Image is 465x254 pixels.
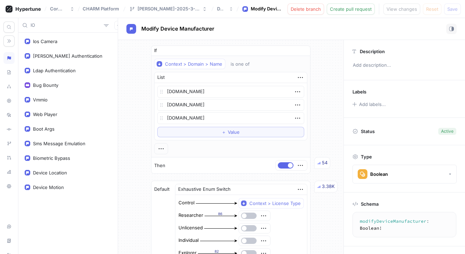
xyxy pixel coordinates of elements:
[291,7,321,11] span: Delete branch
[3,180,15,192] div: Settings
[157,99,305,111] textarea: [DOMAIN_NAME]
[33,82,58,88] div: Bug Bounty
[227,59,260,69] button: is one of
[165,61,222,67] div: Context > Domain > Name
[126,3,210,15] button: [PERSON_NAME]-2025-3-8-14-25-43
[138,6,200,12] div: [PERSON_NAME]-2025-3-8-14-25-43
[231,61,250,67] div: is one of
[361,201,379,207] p: Schema
[3,235,15,247] div: Documentation
[444,3,461,15] button: Save
[356,215,456,234] textarea: modifyDeviceManufacturer: Boolean!
[157,86,305,98] textarea: [DOMAIN_NAME]
[352,165,457,183] button: Boolean
[239,198,304,208] button: Context > License Type
[359,102,386,107] div: Add labels...
[178,199,194,206] div: Control
[33,68,76,73] div: Ldap Authentication
[178,237,199,244] div: Individual
[3,152,15,164] div: Pull requests
[178,224,203,231] div: Unlicensed
[350,59,459,71] p: Add description...
[3,66,15,78] div: Schema
[33,53,102,59] div: [PERSON_NAME] Authentication
[330,7,372,11] span: Create pull request
[3,123,15,135] div: Diff
[157,74,165,81] div: List
[198,249,236,254] div: 82
[31,22,101,29] input: Search...
[3,95,15,107] div: Preview
[352,89,366,95] p: Labels
[157,112,305,124] textarea: [DOMAIN_NAME]
[251,6,283,13] div: Modify Device Manufacturer
[3,109,15,121] div: Logs
[441,128,454,134] div: Active
[157,127,305,137] button: ＋Value
[423,3,441,15] button: Reset
[83,6,119,11] span: CHARM Platform
[387,7,417,11] span: View changes
[217,6,224,12] div: Draft
[3,81,15,92] div: Splits
[33,141,85,146] div: Sms Message Emulation
[33,155,70,161] div: Biometric Bypass
[222,130,226,134] span: ＋
[154,186,169,193] p: Default
[178,186,231,193] div: Exhaustive Enum Switch
[350,100,388,109] button: Add labels...
[178,212,203,219] div: Researcher
[322,159,327,166] div: 54
[50,6,65,12] div: Corellium
[154,47,157,54] p: If
[288,3,324,15] button: Delete branch
[360,49,385,54] p: Description
[361,154,372,159] p: Type
[3,166,15,178] div: Analytics
[447,7,458,11] span: Save
[33,39,57,44] div: Ios Camera
[214,3,236,15] button: Draft
[33,126,55,132] div: Boot Args
[322,183,335,190] div: 3.38K
[249,200,301,206] div: Context > License Type
[33,185,64,190] div: Device Motion
[361,126,375,136] p: Status
[3,138,15,149] div: Branches
[228,130,240,134] span: Value
[33,112,57,117] div: Web Player
[154,59,225,69] button: Context > Domain > Name
[3,221,15,232] div: Live chat
[33,97,48,103] div: Vmmio
[327,3,375,15] button: Create pull request
[383,3,420,15] button: View changes
[3,52,15,64] div: Logic
[426,7,438,11] span: Reset
[47,3,77,15] button: Corellium
[205,211,236,216] div: 86
[370,171,388,177] div: Boolean
[154,162,165,169] p: Then
[33,170,67,175] div: Device Location
[141,26,214,32] span: Modify Device Manufacturer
